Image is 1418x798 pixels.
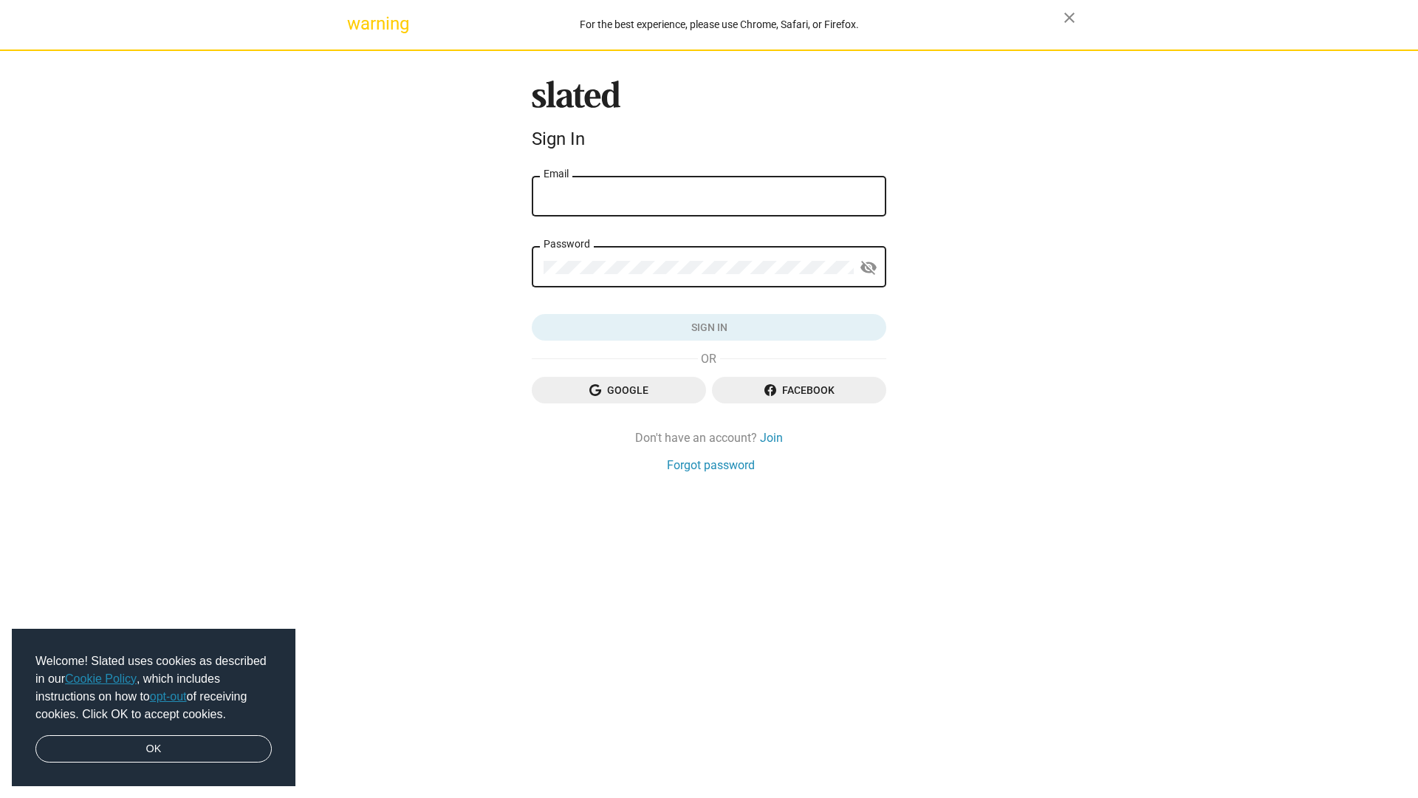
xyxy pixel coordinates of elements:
div: cookieconsent [12,629,295,787]
mat-icon: warning [347,15,365,33]
a: Cookie Policy [65,672,137,685]
span: Google [544,377,694,403]
button: Show password [854,253,883,283]
div: Sign In [532,129,886,149]
a: opt-out [150,690,187,703]
sl-branding: Sign In [532,81,886,156]
mat-icon: close [1061,9,1078,27]
div: For the best experience, please use Chrome, Safari, or Firefox. [375,15,1063,35]
span: Welcome! Slated uses cookies as described in our , which includes instructions on how to of recei... [35,652,272,723]
a: dismiss cookie message [35,735,272,763]
span: Facebook [724,377,874,403]
div: Don't have an account? [532,430,886,446]
mat-icon: visibility_off [860,256,877,279]
button: Google [532,377,706,403]
a: Forgot password [667,457,755,473]
button: Facebook [712,377,886,403]
a: Join [760,430,783,446]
